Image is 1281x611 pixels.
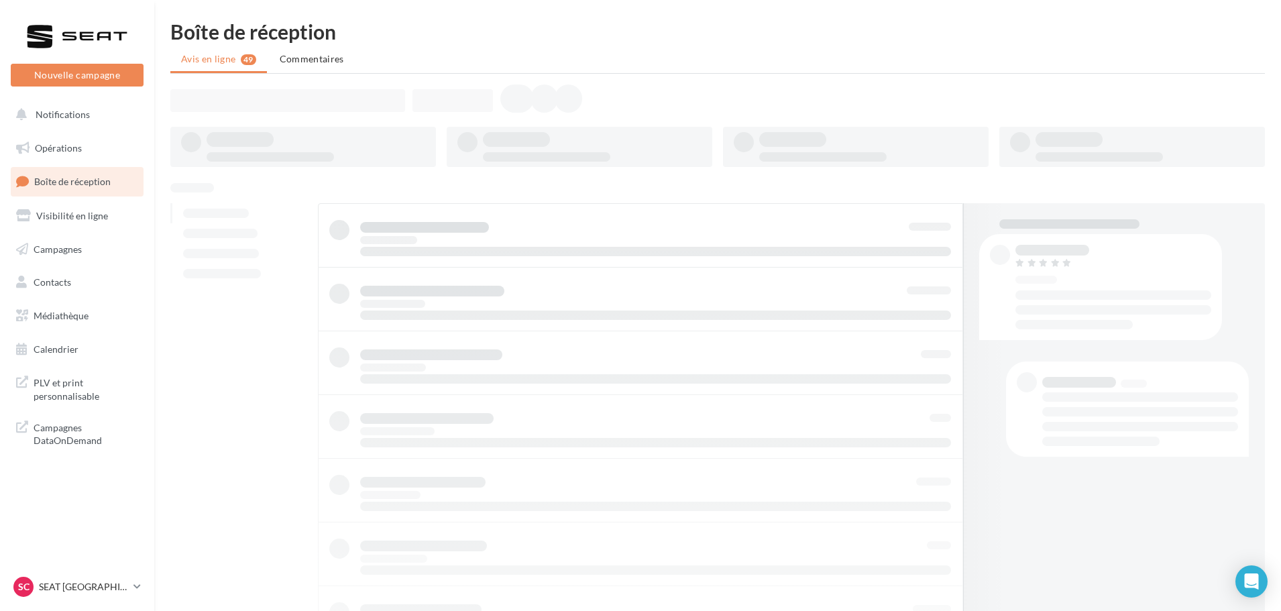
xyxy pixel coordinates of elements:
span: PLV et print personnalisable [34,374,138,402]
span: Notifications [36,109,90,120]
span: Médiathèque [34,310,89,321]
div: Boîte de réception [170,21,1265,42]
p: SEAT [GEOGRAPHIC_DATA] [39,580,128,594]
span: Campagnes [34,243,82,254]
a: Campagnes DataOnDemand [8,413,146,453]
span: Commentaires [280,53,344,64]
a: Opérations [8,134,146,162]
span: Campagnes DataOnDemand [34,419,138,447]
span: Visibilité en ligne [36,210,108,221]
a: SC SEAT [GEOGRAPHIC_DATA] [11,574,144,600]
button: Nouvelle campagne [11,64,144,87]
span: Calendrier [34,343,78,355]
a: Boîte de réception [8,167,146,196]
span: SC [18,580,30,594]
div: Open Intercom Messenger [1235,565,1268,598]
a: Visibilité en ligne [8,202,146,230]
a: Calendrier [8,335,146,364]
a: Contacts [8,268,146,296]
a: PLV et print personnalisable [8,368,146,408]
a: Campagnes [8,235,146,264]
a: Médiathèque [8,302,146,330]
button: Notifications [8,101,141,129]
span: Opérations [35,142,82,154]
span: Boîte de réception [34,176,111,187]
span: Contacts [34,276,71,288]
